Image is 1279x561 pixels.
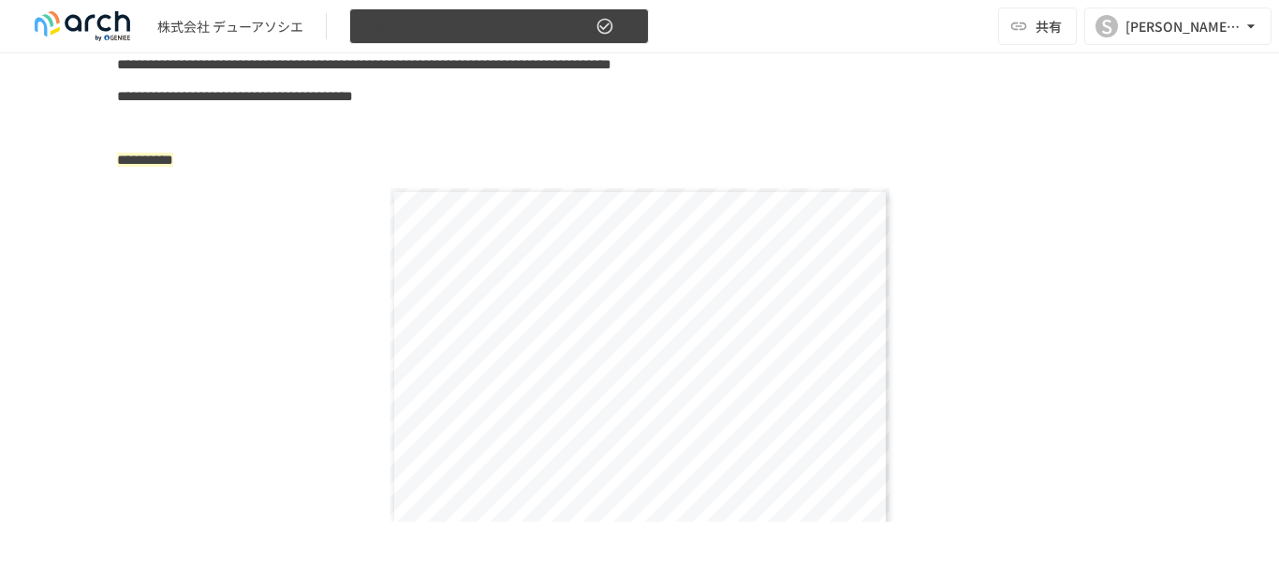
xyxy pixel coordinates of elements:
span: 【野口/セールス担当】株式会社 デューアソシエ様_初期設定サポート [361,15,592,38]
button: 共有 [998,7,1077,45]
span: 共有 [1036,16,1062,37]
div: 株式会社 デューアソシエ [157,17,303,37]
img: logo-default@2x-9cf2c760.svg [22,11,142,41]
div: S [1095,15,1118,37]
div: Page 1 [378,181,901,541]
div: [PERSON_NAME][EMAIL_ADDRESS][DOMAIN_NAME] [1125,15,1242,38]
button: S[PERSON_NAME][EMAIL_ADDRESS][DOMAIN_NAME] [1084,7,1272,45]
button: 【野口/セールス担当】株式会社 デューアソシエ様_初期設定サポート [349,8,649,45]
